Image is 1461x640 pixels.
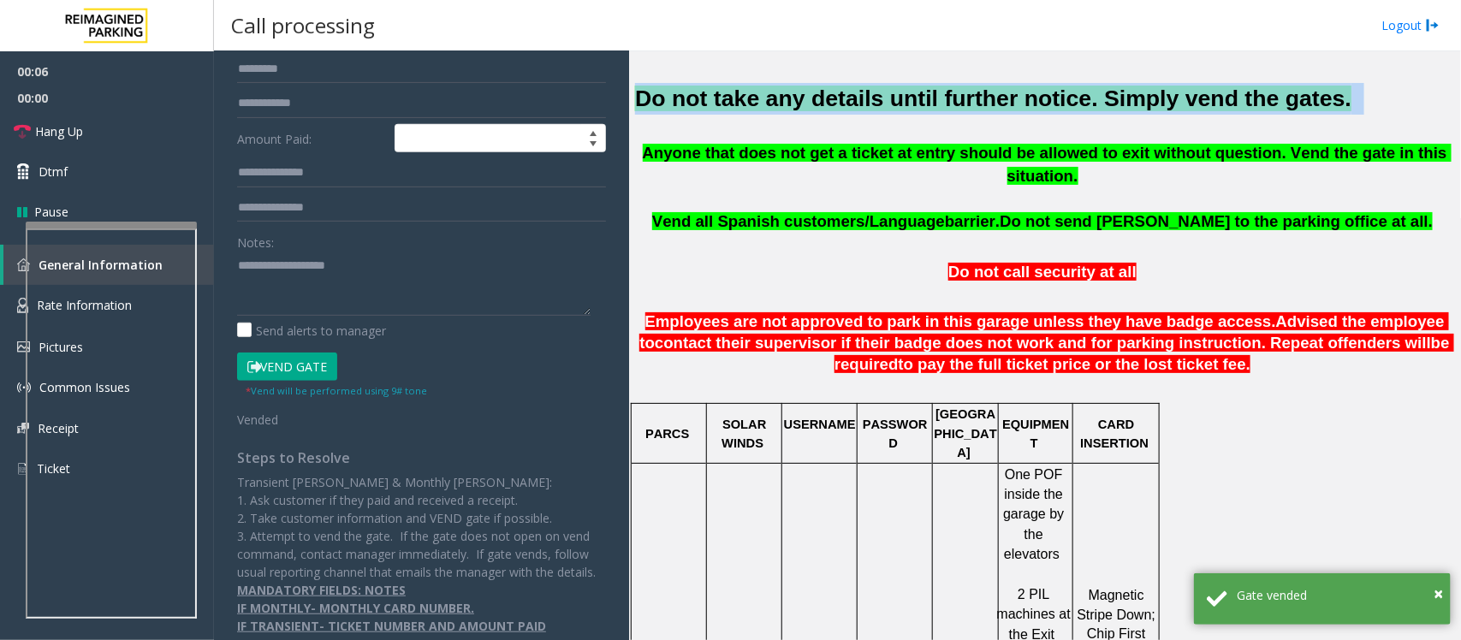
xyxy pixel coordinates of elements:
span: [GEOGRAPHIC_DATA] [935,407,997,459]
span: SOLAR WINDS [722,418,769,450]
p: Transient [PERSON_NAME] & Monthly [PERSON_NAME]: [237,473,606,491]
img: 'icon' [17,381,31,394]
span: USERNAME [784,418,856,431]
img: 'icon' [17,461,28,477]
span: Advised the employee to [639,312,1449,352]
button: Close [1434,581,1443,607]
span: PASSWORD [863,418,928,450]
p: 3. Attempt to vend the gate. If the gate does not open on vend command, contact manager immediate... [237,527,606,581]
span: × [1434,582,1443,605]
label: Amount Paid: [233,124,390,153]
span: Do not call security at all [948,263,1137,281]
small: Vend will be performed using 9# tone [246,384,427,397]
span: EQUIPMENT [1002,418,1069,450]
span: Decrease value [581,139,605,152]
label: Notes: [237,228,274,252]
span: to pay the full ticket price or the lost ticket fee. [899,355,1251,373]
span: Do not send [PERSON_NAME] to the parking office at all. [1000,212,1433,230]
div: Gate vended [1237,586,1438,604]
span: Employees are not approved to park in this garage unless they have badge access. [645,312,1276,330]
span: Pause [34,203,68,221]
h4: Steps to Resolve [237,450,606,466]
span: One POF inside the garage by the elevators [1003,467,1068,562]
h3: Call processing [223,4,383,46]
span: Vended [237,412,278,428]
span: Hang Up [35,122,83,140]
span: Increase value [581,125,605,139]
span: PARCS [645,427,689,441]
font: Do not take any details until further notice. Simply vend the gates. [635,86,1351,111]
a: Logout [1381,16,1440,34]
button: Vend Gate [237,353,337,382]
img: logout [1426,16,1440,34]
a: General Information [3,245,214,285]
img: 'icon' [17,298,28,313]
span: Anyone that does not get a ticket at entry should be allowed to exit without question. Vend the g... [643,144,1452,185]
u: IF TRANSIENT- TICKET NUMBER AND AMOUNT PAID [237,618,546,634]
span: CARD INSERTION [1080,418,1149,450]
img: 'icon' [17,341,30,353]
p: 2. Take customer information and VEND gate if possible. [237,509,606,527]
u: MANDATORY FIELDS: NOTES [237,582,406,598]
span: Dtmf [39,163,68,181]
p: 1. Ask customer if they paid and received a receipt. [237,491,606,509]
img: 'icon' [17,423,29,434]
span: contact their supervisor if their badge does not work and for parking instruction. Repeat offende... [655,334,1431,352]
u: IF MONTHLY- MONTHLY CARD NUMBER. [237,600,474,616]
img: 'icon' [17,258,30,271]
label: Send alerts to manager [237,322,386,340]
span: barrier. [945,212,1000,230]
span: Vend all Spanish customers/Language [652,212,945,230]
span: be required [834,334,1454,373]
